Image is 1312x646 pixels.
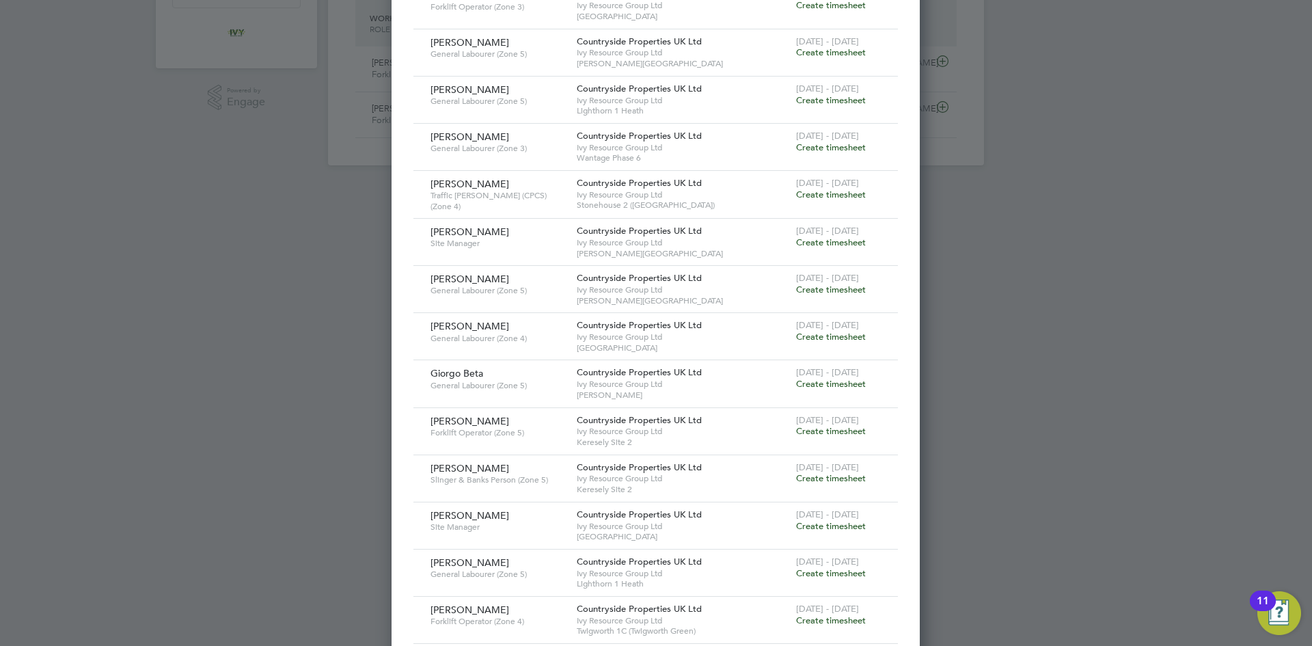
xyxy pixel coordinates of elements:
div: 11 [1257,601,1269,619]
span: [PERSON_NAME] [430,415,509,427]
span: Ivy Resource Group Ltd [577,473,789,484]
span: Ivy Resource Group Ltd [577,95,789,106]
span: Ivy Resource Group Ltd [577,568,789,579]
span: [PERSON_NAME] [430,131,509,143]
span: General Labourer (Zone 4) [430,333,566,344]
span: Create timesheet [796,142,866,153]
span: Ivy Resource Group Ltd [577,332,789,342]
span: [DATE] - [DATE] [796,177,859,189]
span: [PERSON_NAME][GEOGRAPHIC_DATA] [577,295,789,306]
span: Countryside Properties UK Ltd [577,319,702,331]
span: [DATE] - [DATE] [796,130,859,142]
span: Ivy Resource Group Ltd [577,379,789,390]
span: Ivy Resource Group Ltd [577,426,789,437]
span: [DATE] - [DATE] [796,556,859,567]
span: General Labourer (Zone 5) [430,569,566,580]
span: General Labourer (Zone 5) [430,96,566,107]
span: [PERSON_NAME] [430,509,509,522]
span: [PERSON_NAME] [430,226,509,238]
span: Countryside Properties UK Ltd [577,225,702,237]
span: Countryside Properties UK Ltd [577,509,702,520]
span: General Labourer (Zone 3) [430,143,566,154]
span: Ivy Resource Group Ltd [577,142,789,153]
span: [PERSON_NAME] [577,390,789,401]
span: Countryside Properties UK Ltd [577,461,702,473]
span: [PERSON_NAME] [430,273,509,285]
span: General Labourer (Zone 5) [430,49,566,59]
span: [DATE] - [DATE] [796,603,859,615]
span: [PERSON_NAME] [430,556,509,569]
span: [PERSON_NAME] [430,604,509,616]
span: Countryside Properties UK Ltd [577,130,702,142]
span: Countryside Properties UK Ltd [577,414,702,426]
span: Create timesheet [796,189,866,200]
span: [GEOGRAPHIC_DATA] [577,531,789,542]
span: Forklift Operator (Zone 4) [430,616,566,627]
span: [PERSON_NAME][GEOGRAPHIC_DATA] [577,248,789,259]
span: [DATE] - [DATE] [796,366,859,378]
span: Keresely Site 2 [577,484,789,495]
span: Create timesheet [796,378,866,390]
span: Countryside Properties UK Ltd [577,177,702,189]
span: Ivy Resource Group Ltd [577,237,789,248]
span: Countryside Properties UK Ltd [577,603,702,615]
span: Countryside Properties UK Ltd [577,36,702,47]
span: [PERSON_NAME] [430,178,509,190]
span: Stonehouse 2 ([GEOGRAPHIC_DATA]) [577,200,789,211]
span: [GEOGRAPHIC_DATA] [577,11,789,22]
span: [DATE] - [DATE] [796,225,859,237]
span: Create timesheet [796,615,866,626]
span: Create timesheet [796,94,866,106]
span: Create timesheet [796,425,866,437]
span: Ivy Resource Group Ltd [577,47,789,58]
span: Create timesheet [796,237,866,248]
span: Ivy Resource Group Ltd [577,284,789,295]
span: Giorgo Beta [430,367,483,379]
span: Twigworth 1C (Twigworth Green) [577,625,789,636]
span: Countryside Properties UK Ltd [577,556,702,567]
span: Countryside Properties UK Ltd [577,83,702,94]
span: General Labourer (Zone 5) [430,285,566,296]
span: [GEOGRAPHIC_DATA] [577,342,789,353]
span: Site Manager [430,522,566,533]
span: [DATE] - [DATE] [796,36,859,47]
span: Countryside Properties UK Ltd [577,366,702,378]
span: Create timesheet [796,472,866,484]
span: [PERSON_NAME] [430,83,509,96]
span: Ivy Resource Group Ltd [577,615,789,626]
span: [PERSON_NAME] [430,320,509,332]
span: Ivy Resource Group Ltd [577,189,789,200]
span: [PERSON_NAME][GEOGRAPHIC_DATA] [577,58,789,69]
button: Open Resource Center, 11 new notifications [1257,591,1301,635]
span: Slinger & Banks Person (Zone 5) [430,474,566,485]
span: Keresely Site 2 [577,437,789,448]
span: [PERSON_NAME] [430,36,509,49]
span: [DATE] - [DATE] [796,414,859,426]
span: Site Manager [430,238,566,249]
span: Wantage Phase 6 [577,152,789,163]
span: Create timesheet [796,331,866,342]
span: Create timesheet [796,520,866,532]
span: Lighthorn 1 Heath [577,578,789,589]
span: Ivy Resource Group Ltd [577,521,789,532]
span: Create timesheet [796,46,866,58]
span: [DATE] - [DATE] [796,319,859,331]
span: [DATE] - [DATE] [796,272,859,284]
span: Traffic [PERSON_NAME] (CPCS) (Zone 4) [430,190,566,211]
span: [DATE] - [DATE] [796,509,859,520]
span: [DATE] - [DATE] [796,83,859,94]
span: General Labourer (Zone 5) [430,380,566,391]
span: [PERSON_NAME] [430,462,509,474]
span: Lighthorn 1 Heath [577,105,789,116]
span: Countryside Properties UK Ltd [577,272,702,284]
span: Create timesheet [796,567,866,579]
span: [DATE] - [DATE] [796,461,859,473]
span: Forklift Operator (Zone 5) [430,427,566,438]
span: Create timesheet [796,284,866,295]
span: Forklift Operator (Zone 3) [430,1,566,12]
